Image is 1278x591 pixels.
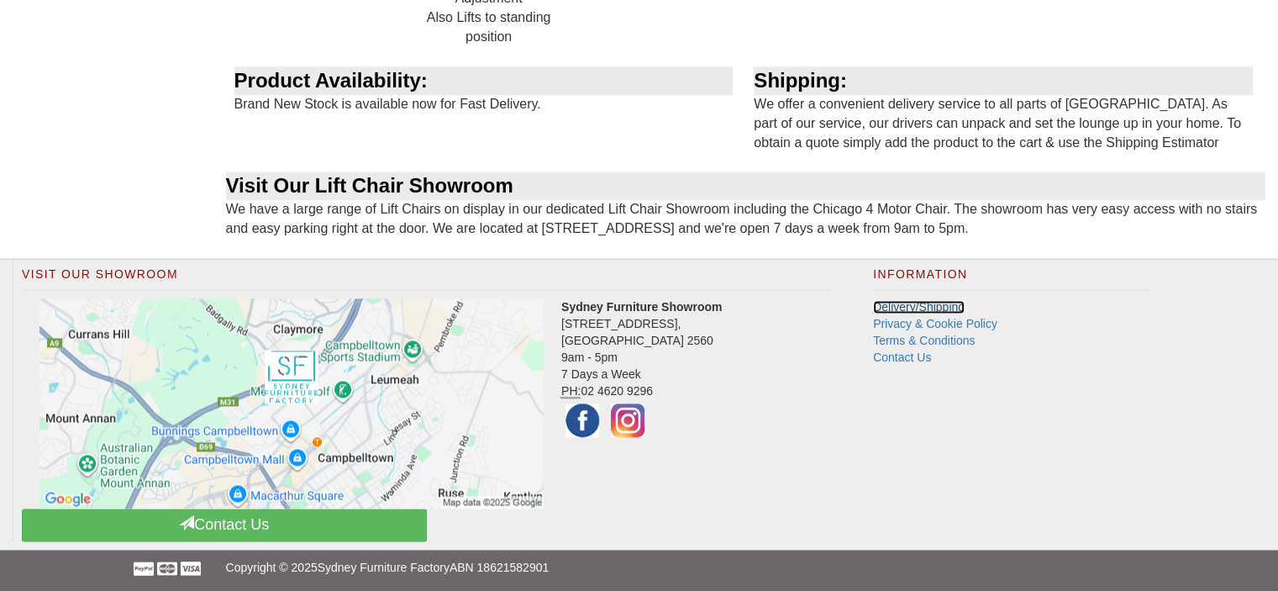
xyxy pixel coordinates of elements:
h2: Information [873,268,1150,290]
a: Sydney Furniture Factory [318,561,450,574]
a: Privacy & Cookie Policy [873,317,997,330]
a: Terms & Conditions [873,334,975,347]
img: Instagram [607,399,649,441]
abbr: Phone [561,384,581,398]
a: Contact Us [873,351,931,364]
h2: Visit Our Showroom [22,268,831,290]
div: Product Availability: [234,66,734,95]
div: We offer a convenient delivery service to all parts of [GEOGRAPHIC_DATA]. As part of our service,... [745,66,1265,172]
a: Click to activate map [34,298,549,509]
div: Visit Our Lift Chair Showroom [226,171,1266,200]
a: Contact Us [22,509,427,541]
div: Shipping: [754,66,1253,95]
strong: Sydney Furniture Showroom [561,300,722,314]
img: Facebook [561,399,603,441]
img: Click to activate map [39,298,544,509]
a: Delivery/Shipping [873,300,965,314]
p: Copyright © 2025 ABN 18621582901 [226,550,1053,585]
div: Brand New Stock is available now for Fast Delivery. [226,66,746,134]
